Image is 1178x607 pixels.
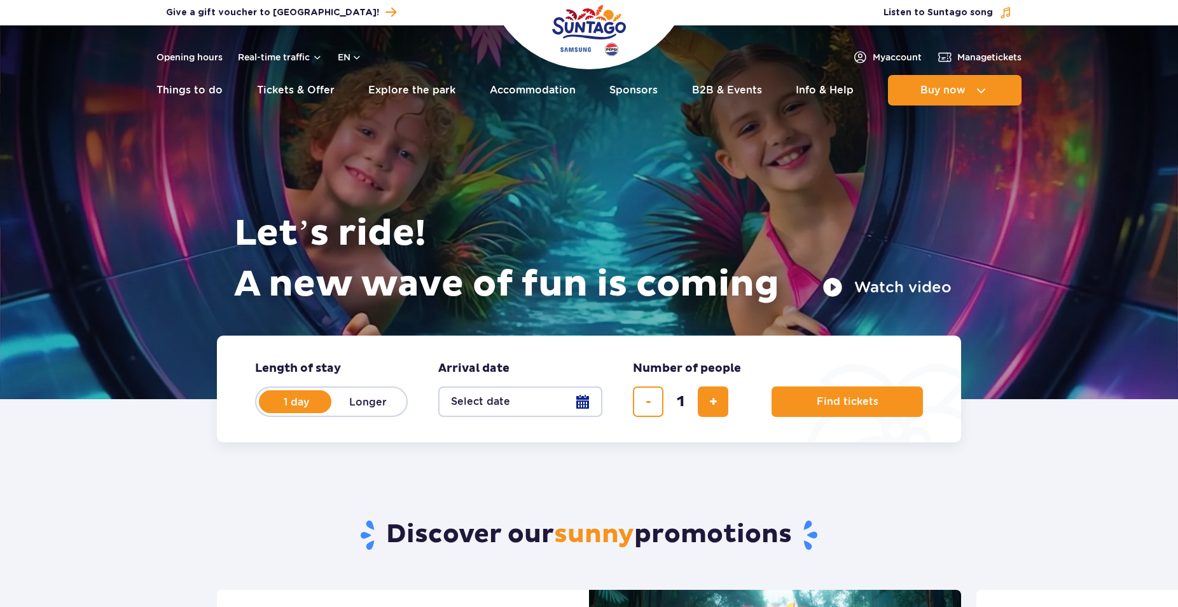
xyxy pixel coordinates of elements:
[166,6,379,19] span: Give a gift voucher to [GEOGRAPHIC_DATA]!
[166,4,396,21] a: Give a gift voucher to [GEOGRAPHIC_DATA]!
[338,51,362,64] button: en
[217,336,961,442] form: Planning your visit to Park of Poland
[438,361,509,376] span: Arrival date
[238,52,322,62] button: Real-time traffic
[888,75,1022,106] button: Buy now
[698,386,728,417] button: add ticket
[937,50,1022,65] a: Managetickets
[852,50,922,65] a: Myaccount
[257,75,335,106] a: Tickets & Offer
[873,51,922,64] span: My account
[217,519,962,552] h2: Discover our promotions
[817,396,878,407] span: Find tickets
[883,6,1012,19] button: Listen to Suntago song
[255,361,341,376] span: Length of stay
[665,386,696,417] input: number of tickets
[260,388,333,415] label: 1 day
[957,51,1022,64] span: Manage tickets
[156,75,223,106] a: Things to do
[920,85,966,96] span: Buy now
[883,6,993,19] span: Listen to Suntago song
[822,277,952,297] button: Watch video
[554,519,634,550] span: sunny
[772,386,923,417] button: Find tickets
[796,75,854,106] a: Info & Help
[331,388,404,415] label: Longer
[692,75,762,106] a: B2B & Events
[368,75,455,106] a: Explore the park
[438,386,602,417] button: Select date
[490,75,576,106] a: Accommodation
[633,386,663,417] button: remove ticket
[609,75,658,106] a: Sponsors
[156,51,223,64] a: Opening hours
[234,208,952,310] h1: Let’s ride! A new wave of fun is coming
[633,361,741,376] span: Number of people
